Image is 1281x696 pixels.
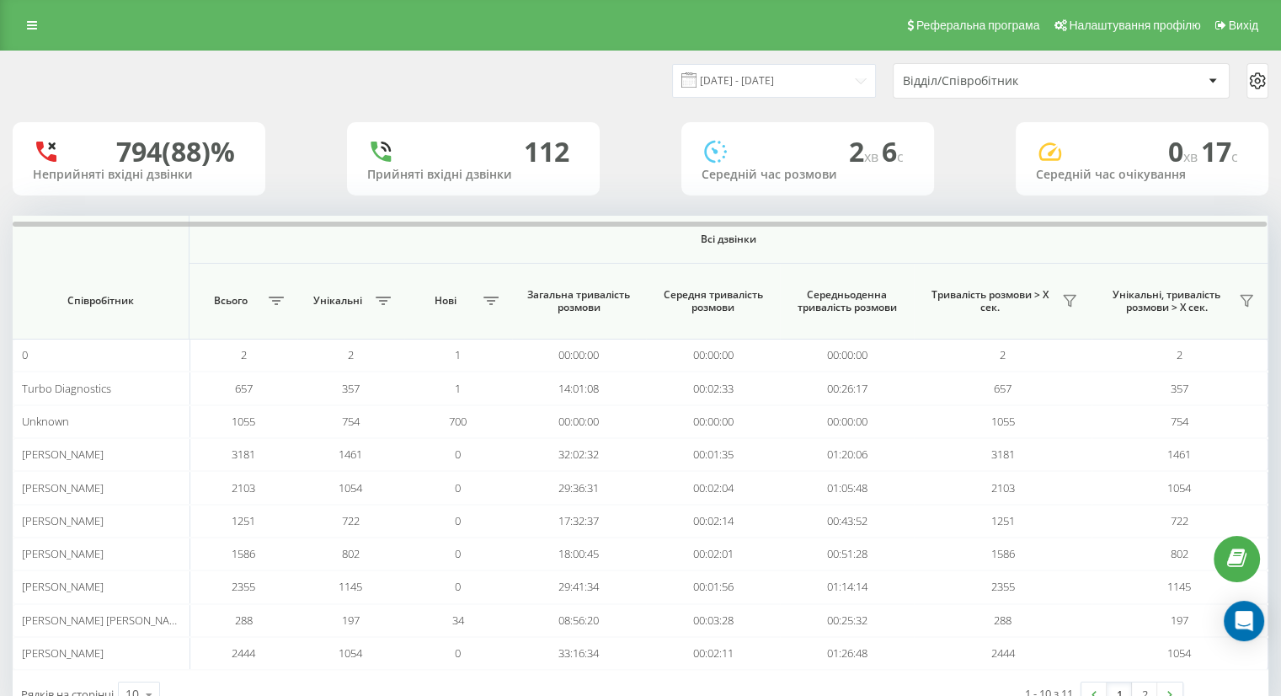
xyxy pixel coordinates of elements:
span: 2355 [232,579,255,594]
span: 0 [455,480,461,495]
span: 1054 [339,480,362,495]
span: 0 [455,447,461,462]
span: 1586 [232,546,255,561]
span: 357 [1171,381,1188,396]
td: 08:56:20 [512,604,646,637]
td: 00:26:17 [780,372,914,404]
span: 2103 [991,480,1015,495]
span: [PERSON_NAME] [22,546,104,561]
span: c [897,147,904,166]
td: 00:43:52 [780,505,914,538]
div: Середній час розмови [702,168,914,182]
span: 1054 [339,645,362,661]
td: 00:00:00 [512,339,646,372]
span: 0 [1168,133,1201,169]
td: 01:26:48 [780,637,914,670]
span: 1251 [232,513,255,528]
span: 1055 [232,414,255,429]
span: 0 [455,579,461,594]
td: 00:03:28 [646,604,780,637]
span: 357 [342,381,360,396]
td: 01:20:06 [780,438,914,471]
span: Вихід [1229,19,1258,32]
span: [PERSON_NAME] [22,645,104,661]
span: 6 [882,133,904,169]
div: Відділ/Співробітник [903,74,1104,88]
td: 00:02:14 [646,505,780,538]
td: 00:51:28 [780,538,914,570]
span: [PERSON_NAME] [PERSON_NAME] [22,613,188,628]
span: 2355 [991,579,1015,594]
td: 14:01:08 [512,372,646,404]
span: [PERSON_NAME] [22,513,104,528]
div: 112 [524,136,569,168]
span: [PERSON_NAME] [22,579,104,594]
td: 29:36:31 [512,471,646,504]
span: 2444 [232,645,255,661]
span: 1461 [1167,447,1191,462]
span: 2 [348,347,354,362]
span: 1145 [1167,579,1191,594]
div: Open Intercom Messenger [1224,601,1264,641]
span: 722 [1171,513,1188,528]
td: 00:00:00 [780,339,914,372]
div: Прийняті вхідні дзвінки [367,168,579,182]
span: 802 [342,546,360,561]
span: 197 [342,613,360,628]
span: 197 [1171,613,1188,628]
span: Унікальні, тривалість розмови > Х сек. [1100,288,1234,314]
span: Унікальні [306,294,371,308]
span: Середня тривалість розмови [660,288,766,314]
div: Середній час очікування [1036,168,1248,182]
span: 1145 [339,579,362,594]
span: 2 [1000,347,1006,362]
td: 33:16:34 [512,637,646,670]
span: 1054 [1167,480,1191,495]
span: 754 [342,414,360,429]
td: 00:01:35 [646,438,780,471]
span: 1054 [1167,645,1191,661]
span: 288 [994,613,1011,628]
td: 18:00:45 [512,538,646,570]
span: Реферальна програма [916,19,1040,32]
td: 00:00:00 [512,405,646,438]
span: Всього [198,294,263,308]
td: 00:00:00 [646,339,780,372]
span: 2444 [991,645,1015,661]
span: 722 [342,513,360,528]
span: 0 [22,347,28,362]
span: 700 [449,414,467,429]
span: 657 [234,381,252,396]
span: 1055 [991,414,1015,429]
span: Всі дзвінки [251,233,1206,246]
span: c [1231,147,1238,166]
td: 00:25:32 [780,604,914,637]
span: 657 [994,381,1011,396]
span: 3181 [232,447,255,462]
span: Загальна тривалість розмови [526,288,632,314]
td: 00:02:33 [646,372,780,404]
span: 1 [455,381,461,396]
span: Тривалість розмови > Х сек. [922,288,1057,314]
span: 2 [1177,347,1182,362]
td: 01:05:48 [780,471,914,504]
td: 00:02:11 [646,637,780,670]
span: хв [1183,147,1201,166]
span: Нові [413,294,478,308]
span: Середньоденна тривалість розмови [794,288,899,314]
td: 00:00:00 [646,405,780,438]
span: хв [864,147,882,166]
span: 2 [240,347,246,362]
span: 0 [455,546,461,561]
span: 288 [234,613,252,628]
span: 17 [1201,133,1238,169]
span: Співробітник [29,294,172,308]
span: 0 [455,513,461,528]
td: 29:41:34 [512,570,646,603]
td: 00:01:56 [646,570,780,603]
span: 1586 [991,546,1015,561]
td: 32:02:32 [512,438,646,471]
span: 34 [452,613,464,628]
span: Unknown [22,414,69,429]
span: [PERSON_NAME] [22,480,104,495]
